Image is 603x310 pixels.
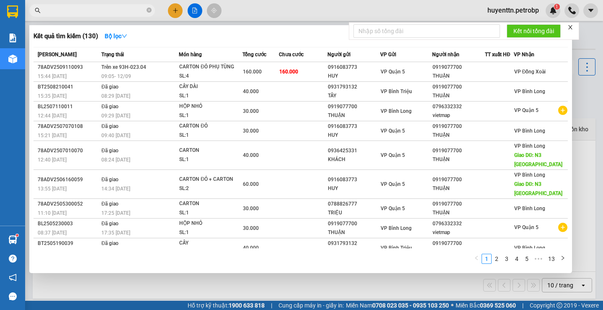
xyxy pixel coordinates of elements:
span: Trên xe 93H-023.04 [101,64,146,70]
span: close-circle [147,8,152,13]
div: SL: 1 [179,111,242,120]
li: Next 5 Pages [532,254,545,264]
span: plus-circle [558,223,567,232]
div: CARTON ĐỎ PHỤ TÙNG [179,63,242,72]
div: HỘP NHỎ [179,219,242,228]
span: Trạng thái [101,52,124,57]
div: 0916083773 [328,63,380,72]
span: left [474,255,479,261]
span: Đã giao [101,177,119,182]
span: Tổng cước [242,52,266,57]
span: 30.000 [243,128,259,134]
div: 78ADV2506160059 [38,175,99,184]
div: 0916083773 [328,122,380,131]
div: 0919077700 [328,102,380,111]
span: TT xuất HĐ [485,52,510,57]
span: VP Quận 5 [514,224,539,230]
li: 5 [522,254,532,264]
input: Nhập số tổng đài [353,24,500,38]
span: 160.000 [279,69,298,75]
button: left [472,254,482,264]
div: CÂY [179,239,242,248]
strong: Bộ lọc [105,33,127,39]
div: TRIỆU [328,208,380,217]
span: VP Bình Long [381,225,412,231]
span: ••• [532,254,545,264]
span: 15:44 [DATE] [38,73,67,79]
div: THUẬN [328,228,380,237]
span: VP Gửi [380,52,396,57]
span: search [35,8,41,13]
span: VP Quận 5 [381,69,405,75]
div: 78ADV2507010070 [38,146,99,155]
div: THUẬN [433,208,484,217]
span: Người gửi [327,52,350,57]
span: VP Bình Long [514,206,545,211]
span: 60.000 [243,181,259,187]
span: VP Bình Triệu [381,245,412,251]
div: 0931793132 [328,83,380,91]
div: 78ADV2507070108 [38,122,99,131]
div: KHÁCH [328,155,380,164]
span: Giao DĐ: N3 [GEOGRAPHIC_DATA] [514,152,562,167]
div: 0936425331 [328,146,380,155]
span: 40.000 [243,152,259,158]
div: BL2507110011 [38,102,99,111]
div: SL: 1 [179,91,242,101]
span: right [560,255,565,261]
img: warehouse-icon [8,55,17,63]
span: close-circle [147,7,152,15]
div: SL: 1 [179,208,242,218]
span: 160.000 [243,69,262,75]
div: SL: 1 [179,155,242,164]
span: 12:44 [DATE] [38,113,67,119]
div: SL: 1 [179,131,242,140]
div: 0931793132 [328,239,380,248]
button: right [558,254,568,264]
div: 0919077700 [433,200,484,208]
div: TÂY [328,91,380,100]
a: 1 [482,254,491,263]
a: 5 [522,254,531,263]
div: TÂY [328,248,380,257]
sup: 1 [16,234,18,237]
li: Previous Page [472,254,482,264]
span: Đã giao [101,148,119,154]
li: 3 [502,254,512,264]
span: 17:25 [DATE] [101,210,130,216]
div: THUẬN [433,248,484,257]
div: 0919077700 [433,175,484,184]
span: 08:29 [DATE] [101,93,130,99]
span: VP Bình Triệu [381,89,412,94]
li: 2 [492,254,502,264]
span: Đã giao [101,104,119,109]
div: BT2505190039 [38,239,99,248]
div: THUẬN [433,155,484,164]
span: 11:10 [DATE] [38,210,67,216]
span: 40.000 [243,245,259,251]
div: 0916083773 [328,175,380,184]
span: VP Quận 5 [381,206,405,211]
div: 0919077700 [433,122,484,131]
span: 08:37 [DATE] [38,230,67,236]
span: question-circle [9,255,17,263]
div: 0919077700 [433,83,484,91]
div: 0919077700 [433,146,484,155]
span: Đã giao [101,240,119,246]
span: Đã giao [101,201,119,207]
span: Đã giao [101,221,119,227]
input: Tìm tên, số ĐT hoặc mã đơn [46,6,145,15]
div: THUẬN [433,72,484,81]
div: 0919077700 [433,239,484,248]
span: VP Bình Long [381,108,412,114]
a: 13 [546,254,557,263]
div: THUẬN [433,131,484,140]
div: THUẬN [433,184,484,193]
div: SL: 4 [179,72,242,81]
span: 30.000 [243,206,259,211]
div: HUY [328,184,380,193]
button: Bộ lọcdown [98,29,134,43]
span: [PERSON_NAME] [38,52,77,57]
span: 40.000 [243,89,259,94]
span: 15:21 [DATE] [38,133,67,138]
